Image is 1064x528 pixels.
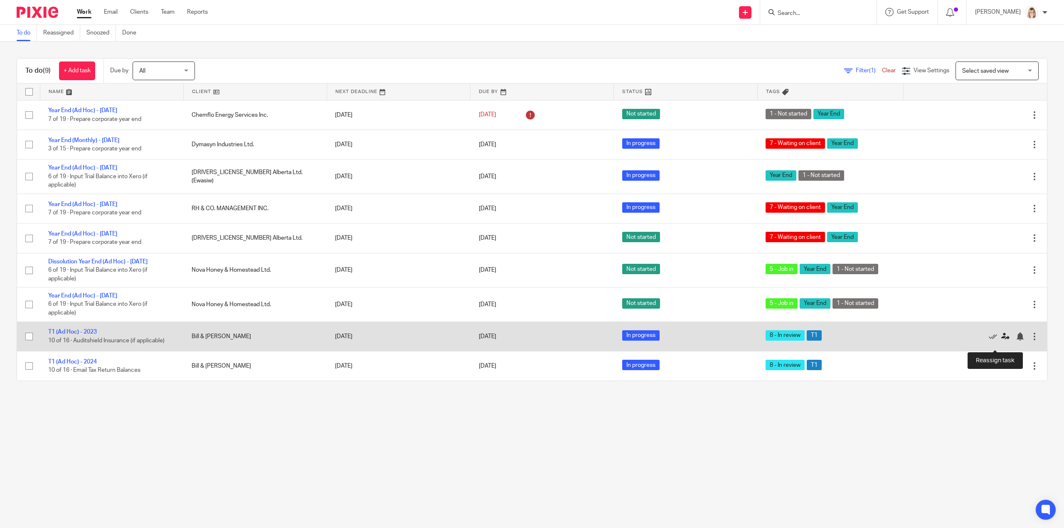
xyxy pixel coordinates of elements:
[327,322,470,351] td: [DATE]
[479,334,496,339] span: [DATE]
[110,66,128,75] p: Due by
[813,109,844,119] span: Year End
[183,287,327,322] td: Nova Honey & Homestead Ltd.
[827,202,858,213] span: Year End
[766,360,805,370] span: 8 - In review
[832,264,878,274] span: 1 - Not started
[48,210,141,216] span: 7 of 19 · Prepare corporate year end
[17,7,58,18] img: Pixie
[86,25,116,41] a: Snoozed
[827,232,858,242] span: Year End
[807,330,822,341] span: T1
[48,329,97,335] a: T1 (Ad Hoc) - 2023
[869,68,876,74] span: (1)
[622,138,660,149] span: In progress
[622,298,660,309] span: Not started
[77,8,91,16] a: Work
[327,351,470,381] td: [DATE]
[327,287,470,322] td: [DATE]
[975,8,1021,16] p: [PERSON_NAME]
[327,130,470,159] td: [DATE]
[104,8,118,16] a: Email
[183,253,327,287] td: Nova Honey & Homestead Ltd.
[897,9,929,15] span: Get Support
[766,89,780,94] span: Tags
[807,360,822,370] span: T1
[766,264,798,274] span: 5 - Job in
[479,206,496,211] span: [DATE]
[43,25,80,41] a: Reassigned
[48,293,117,299] a: Year End (Ad Hoc) - [DATE]
[622,109,660,119] span: Not started
[48,240,141,246] span: 7 of 19 · Prepare corporate year end
[800,264,830,274] span: Year End
[48,138,119,143] a: Year End (Monthly) - [DATE]
[766,109,811,119] span: 1 - Not started
[777,10,852,17] input: Search
[161,8,175,16] a: Team
[479,363,496,369] span: [DATE]
[914,68,949,74] span: View Settings
[622,264,660,274] span: Not started
[43,67,51,74] span: (9)
[183,100,327,130] td: Chemflo Energy Services Inc.
[479,267,496,273] span: [DATE]
[327,223,470,253] td: [DATE]
[139,68,145,74] span: All
[622,170,660,181] span: In progress
[827,138,858,149] span: Year End
[183,351,327,381] td: Bill & [PERSON_NAME]
[766,202,825,213] span: 7 - Waiting on client
[856,68,882,74] span: Filter
[327,100,470,130] td: [DATE]
[59,61,95,80] a: + Add task
[48,231,117,237] a: Year End (Ad Hoc) - [DATE]
[327,160,470,194] td: [DATE]
[122,25,143,41] a: Done
[479,112,496,118] span: [DATE]
[48,302,148,316] span: 6 of 19 · Input Trial Balance into Xero (if applicable)
[479,302,496,307] span: [DATE]
[479,142,496,147] span: [DATE]
[766,170,796,181] span: Year End
[766,298,798,309] span: 5 - Job in
[622,232,660,242] span: Not started
[48,146,141,152] span: 3 of 15 · Prepare corporate year end
[798,170,844,181] span: 1 - Not started
[622,360,660,370] span: In progress
[766,330,805,341] span: 8 - In review
[1025,6,1038,19] img: Tayler%20Headshot%20Compressed%20Resized%202.jpg
[48,174,148,188] span: 6 of 19 · Input Trial Balance into Xero (if applicable)
[962,68,1009,74] span: Select saved view
[832,298,878,309] span: 1 - Not started
[183,130,327,159] td: Dymasyn Industries Ltd.
[989,332,1001,341] a: Mark as done
[130,8,148,16] a: Clients
[48,259,148,265] a: Dissolution Year End (Ad Hoc) - [DATE]
[48,108,117,113] a: Year End (Ad Hoc) - [DATE]
[766,138,825,149] span: 7 - Waiting on client
[479,235,496,241] span: [DATE]
[183,322,327,351] td: Bill & [PERSON_NAME]
[48,338,165,344] span: 10 of 16 · Auditshield Insurance (if applicable)
[882,68,896,74] a: Clear
[187,8,208,16] a: Reports
[327,194,470,223] td: [DATE]
[48,359,97,365] a: T1 (Ad Hoc) - 2024
[766,232,825,242] span: 7 - Waiting on client
[48,201,117,207] a: Year End (Ad Hoc) - [DATE]
[800,298,830,309] span: Year End
[48,116,141,122] span: 7 of 19 · Prepare corporate year end
[48,165,117,171] a: Year End (Ad Hoc) - [DATE]
[25,66,51,75] h1: To do
[479,174,496,179] span: [DATE]
[622,330,660,341] span: In progress
[48,267,148,282] span: 6 of 19 · Input Trial Balance into Xero (if applicable)
[17,25,37,41] a: To do
[327,253,470,287] td: [DATE]
[48,367,140,373] span: 10 of 16 · Email Tax Return Balances
[183,160,327,194] td: [DRIVERS_LICENSE_NUMBER] Alberta Ltd. (Ewasiw)
[183,223,327,253] td: [DRIVERS_LICENSE_NUMBER] Alberta Ltd.
[183,194,327,223] td: RH & CO. MANAGEMENT INC.
[622,202,660,213] span: In progress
